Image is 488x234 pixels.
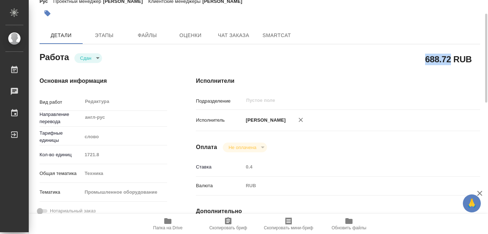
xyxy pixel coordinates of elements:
[40,5,55,21] button: Добавить тэг
[40,99,82,106] p: Вид работ
[264,225,313,230] span: Скопировать мини-бриф
[138,214,198,234] button: Папка на Drive
[243,180,456,192] div: RUB
[243,117,286,124] p: [PERSON_NAME]
[40,170,82,177] p: Общая тематика
[243,162,456,172] input: Пустое поле
[209,225,247,230] span: Скопировать бриф
[130,31,165,40] span: Файлы
[196,117,243,124] p: Исполнитель
[44,31,78,40] span: Детали
[196,207,480,216] h4: Дополнительно
[293,112,309,128] button: Удалить исполнителя
[74,53,102,63] div: Сдан
[463,194,481,212] button: 🙏
[196,143,217,152] h4: Оплата
[332,225,367,230] span: Обновить файлы
[78,55,93,61] button: Сдан
[196,77,480,85] h4: Исполнители
[82,149,167,160] input: Пустое поле
[196,182,243,189] p: Валюта
[425,53,472,65] h2: 688.72 RUB
[40,189,82,196] p: Тематика
[153,225,183,230] span: Папка на Drive
[245,96,439,105] input: Пустое поле
[258,214,319,234] button: Скопировать мини-бриф
[40,50,69,63] h2: Работа
[40,77,167,85] h4: Основная информация
[319,214,379,234] button: Обновить файлы
[198,214,258,234] button: Скопировать бриф
[82,131,167,143] div: слово
[259,31,294,40] span: SmartCat
[82,186,167,198] div: Промышленное оборудование
[50,207,96,215] span: Нотариальный заказ
[173,31,208,40] span: Оценки
[226,144,258,150] button: Не оплачена
[87,31,121,40] span: Этапы
[466,196,478,211] span: 🙏
[40,111,82,125] p: Направление перевода
[196,163,243,171] p: Ставка
[216,31,251,40] span: Чат заказа
[40,151,82,158] p: Кол-во единиц
[82,167,167,180] div: Техника
[223,143,267,152] div: Сдан
[196,98,243,105] p: Подразделение
[40,130,82,144] p: Тарифные единицы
